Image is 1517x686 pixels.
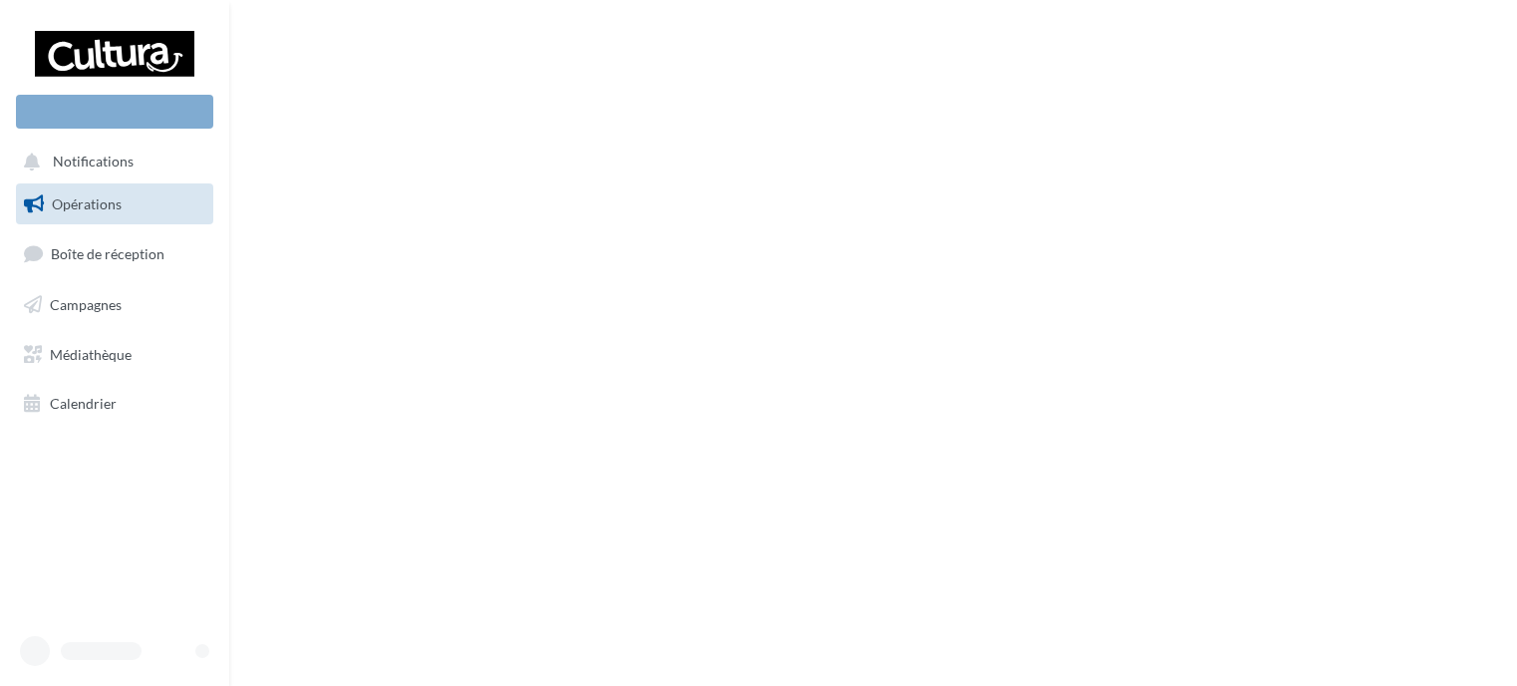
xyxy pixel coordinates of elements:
a: Boîte de réception [12,232,217,275]
div: Nouvelle campagne [16,95,213,129]
a: Calendrier [12,383,217,425]
span: Notifications [53,154,134,171]
a: Médiathèque [12,334,217,376]
a: Campagnes [12,284,217,326]
span: Médiathèque [50,345,132,362]
a: Opérations [12,183,217,225]
span: Campagnes [50,296,122,313]
span: Calendrier [50,395,117,412]
span: Boîte de réception [51,245,164,262]
span: Opérations [52,195,122,212]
